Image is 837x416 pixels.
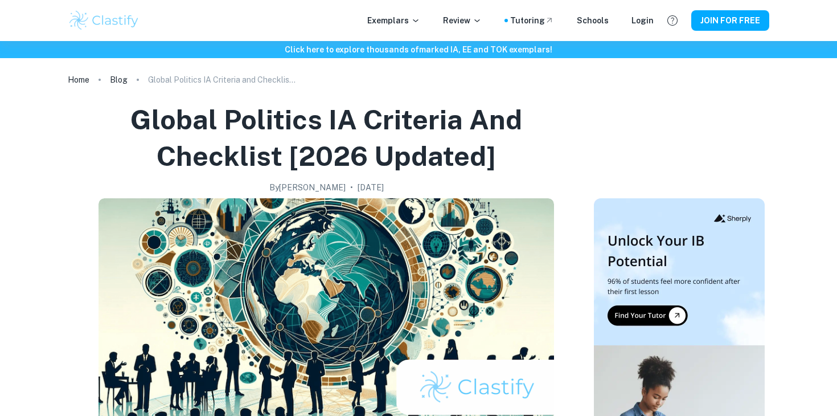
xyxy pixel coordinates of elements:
[2,43,835,56] h6: Click here to explore thousands of marked IA, EE and TOK exemplars !
[350,181,353,194] p: •
[510,14,554,27] a: Tutoring
[148,74,296,86] p: Global Politics IA Criteria and Checklist [2026 updated]
[663,11,682,30] button: Help and Feedback
[691,10,769,31] button: JOIN FOR FREE
[68,9,140,32] img: Clastify logo
[443,14,482,27] p: Review
[269,181,346,194] h2: By [PERSON_NAME]
[68,72,89,88] a: Home
[367,14,420,27] p: Exemplars
[110,72,128,88] a: Blog
[358,181,384,194] h2: [DATE]
[72,101,580,174] h1: Global Politics IA Criteria and Checklist [2026 updated]
[631,14,654,27] a: Login
[577,14,609,27] a: Schools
